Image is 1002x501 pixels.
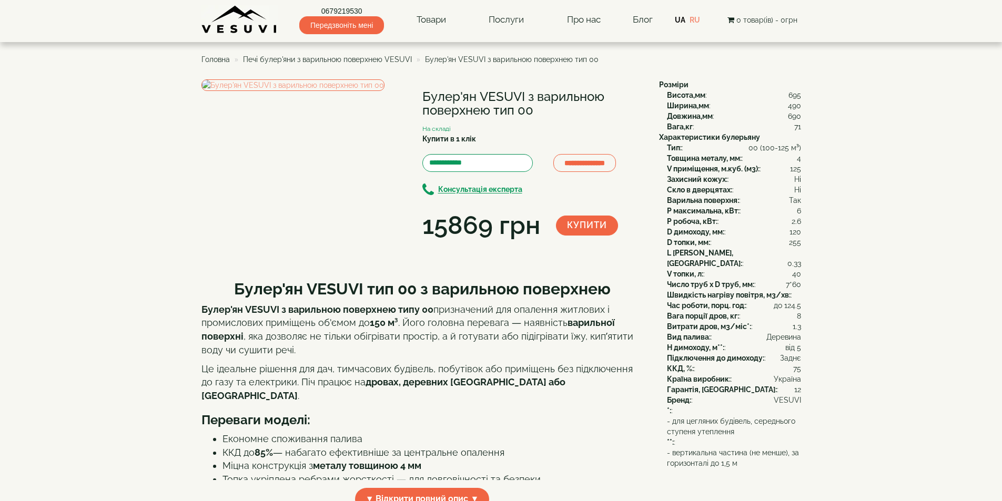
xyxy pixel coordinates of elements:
[788,100,801,111] span: 490
[659,133,760,141] b: Характеристики булерьяну
[667,342,801,353] div: :
[370,317,398,328] strong: 150 м³
[201,412,310,427] b: Переваги моделі:
[667,195,801,206] div: :
[792,216,801,227] span: 2.6
[667,270,703,278] b: V топки, л:
[667,174,801,185] div: :
[766,332,801,342] span: Деревина
[667,363,801,374] div: :
[667,112,713,120] b: Довжина,мм
[422,134,476,144] label: Купити в 1 клік
[667,100,801,111] div: :
[667,122,693,131] b: Вага,кг
[201,362,643,403] p: Це ідеальне рішення для дач, тимчасових будівель, побутівок або приміщень без підключення до газу...
[667,395,801,405] div: :
[774,395,801,405] span: VESUVI
[438,186,522,194] b: Консультація експерта
[794,384,801,395] span: 12
[201,376,565,401] strong: дровах, деревних [GEOGRAPHIC_DATA] або [GEOGRAPHIC_DATA]
[787,258,801,269] span: 0.33
[790,163,801,174] span: 125
[201,303,643,357] p: призначений для опалення житлових і промислових приміщень об'ємом до . Його головна перевага — на...
[667,196,739,205] b: Варильна поверхня:
[667,269,801,279] div: :
[690,16,700,24] a: RU
[667,238,710,247] b: D топки, мм:
[406,8,457,32] a: Товари
[794,121,801,132] span: 71
[556,216,618,236] button: Купити
[797,206,801,216] span: 6
[478,8,534,32] a: Послуги
[667,416,801,447] div: :
[667,185,801,195] div: :
[201,317,615,342] strong: варильної поверхні
[299,16,384,34] span: Передзвоніть мені
[667,248,801,269] div: :
[201,5,278,34] img: content
[789,195,801,206] span: Так
[422,208,540,243] div: 15869 грн
[201,79,384,91] img: Булер'ян VESUVI з варильною поверхнею тип 00
[774,374,801,384] span: Україна
[789,237,801,248] span: 255
[667,416,801,437] span: - для цегляних будівель, середнього ступеня утеплення
[201,304,433,315] strong: Булер'ян VESUVI з варильною поверхнею типу 00
[748,142,801,153] span: 00 (100-125 м³)
[201,55,230,64] a: Головна
[667,153,801,163] div: :
[667,121,801,132] div: :
[675,16,685,24] a: UA
[667,142,801,153] div: :
[667,343,724,352] b: H димоходу, м**:
[422,125,451,132] small: На складі
[797,311,801,321] span: 8
[422,90,643,118] h1: Булер'ян VESUVI з варильною поверхнею тип 00
[667,90,801,100] div: :
[667,364,694,373] b: ККД, %:
[313,460,421,471] strong: металу товщиною 4 мм
[667,228,724,236] b: D димоходу, мм:
[659,80,689,89] b: Розміри
[222,459,643,473] li: Міцна конструкція з
[667,165,760,173] b: V приміщення, м.куб. (м3):
[667,207,740,215] b: P максимальна, кВт:
[667,206,801,216] div: :
[667,332,801,342] div: :
[222,446,643,459] li: ККД до — набагато ефективніше за центральне опалення
[667,311,801,321] div: :
[667,396,691,404] b: Бренд:
[774,300,791,311] span: до 12
[791,300,801,311] span: 4.5
[790,227,801,237] span: 120
[793,363,801,374] span: 75
[667,301,746,310] b: Час роботи, порц. год:
[222,432,643,446] li: Економне споживання палива
[667,300,801,311] div: :
[243,55,412,64] a: Печі булер'яни з варильною поверхнею VESUVI
[299,6,384,16] a: 0679219530
[780,353,801,363] span: Заднє
[667,217,717,226] b: P робоча, кВт:
[667,375,731,383] b: Країна виробник:
[667,333,711,341] b: Вид палива:
[788,111,801,121] span: 690
[667,280,754,289] b: Число труб x D труб, мм:
[667,91,705,99] b: Висота,мм
[667,186,732,194] b: Скло в дверцятах:
[556,8,611,32] a: Про нас
[667,405,801,416] div: :
[667,321,801,332] div: :
[793,321,801,332] span: 1.3
[724,14,801,26] button: 0 товар(ів) - 0грн
[667,385,777,394] b: Гарантія, [GEOGRAPHIC_DATA]:
[667,290,801,300] div: :
[736,16,797,24] span: 0 товар(ів) - 0грн
[667,154,742,162] b: Товщина металу, мм:
[234,280,611,298] b: Булер'ян VESUVI тип 00 з варильною поверхнею
[667,354,764,362] b: Підключення до димоходу:
[667,163,801,174] div: :
[785,342,801,353] span: від 5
